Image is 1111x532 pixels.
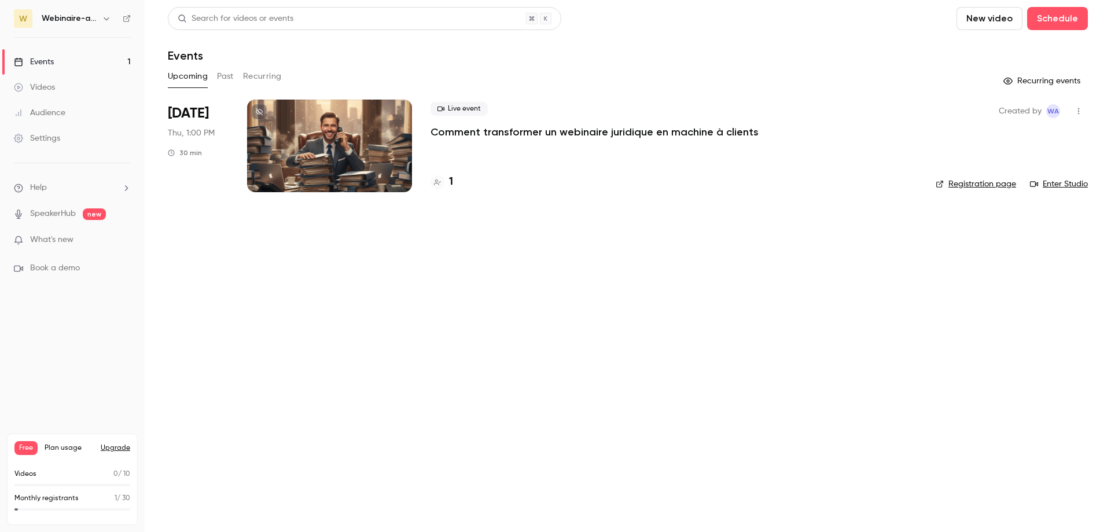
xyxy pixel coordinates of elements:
[45,443,94,453] span: Plan usage
[117,235,131,245] iframe: Noticeable Trigger
[42,13,97,24] h6: Webinaire-avocats
[168,127,215,139] span: Thu, 1:00 PM
[168,67,208,86] button: Upcoming
[957,7,1022,30] button: New video
[19,13,27,25] span: W
[998,72,1088,90] button: Recurring events
[115,495,117,502] span: 1
[178,13,293,25] div: Search for videos or events
[83,208,106,220] span: new
[1027,7,1088,30] button: Schedule
[14,133,60,144] div: Settings
[168,100,229,192] div: Oct 16 Thu, 1:00 PM (Europe/Paris)
[168,49,203,63] h1: Events
[936,178,1016,190] a: Registration page
[999,104,1042,118] span: Created by
[14,441,38,455] span: Free
[30,234,73,246] span: What's new
[30,262,80,274] span: Book a demo
[30,208,76,220] a: SpeakerHub
[115,493,130,504] p: / 30
[217,67,234,86] button: Past
[113,469,130,479] p: / 10
[1046,104,1060,118] span: Webinaire Avocats
[243,67,282,86] button: Recurring
[14,469,36,479] p: Videos
[168,148,202,157] div: 30 min
[431,125,759,139] a: Comment transformer un webinaire juridique en machine à clients
[113,471,118,478] span: 0
[101,443,130,453] button: Upgrade
[30,182,47,194] span: Help
[14,107,65,119] div: Audience
[431,174,453,190] a: 1
[1030,178,1088,190] a: Enter Studio
[14,56,54,68] div: Events
[14,493,79,504] p: Monthly registrants
[168,104,209,123] span: [DATE]
[1047,104,1059,118] span: WA
[14,82,55,93] div: Videos
[449,174,453,190] h4: 1
[431,102,488,116] span: Live event
[14,182,131,194] li: help-dropdown-opener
